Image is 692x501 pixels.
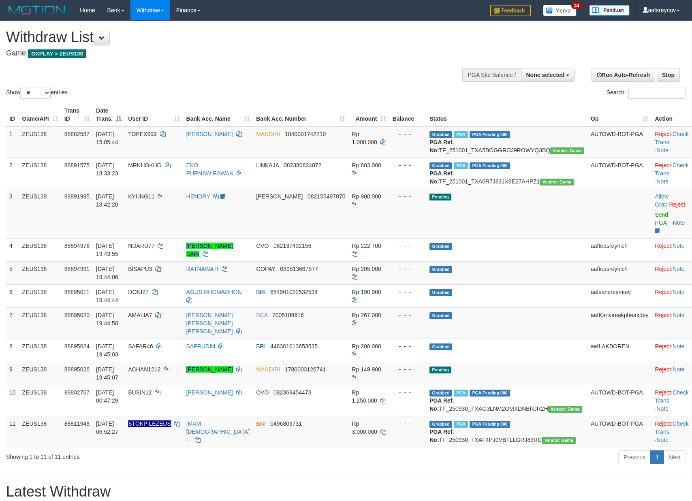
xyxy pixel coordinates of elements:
[655,266,671,272] a: Reject
[426,103,587,126] th: Status
[651,362,692,385] td: ·
[655,420,671,427] a: Reject
[651,103,692,126] th: Action
[651,307,692,339] td: ·
[393,420,423,428] div: - - -
[19,284,61,307] td: ZEUS138
[429,390,452,397] span: Grabbed
[96,343,118,358] span: [DATE] 19:45:03
[521,68,575,82] button: None selected
[592,68,655,82] a: Run Auto-Refresh
[128,389,152,396] span: BUSIN12
[352,162,381,168] span: Rp 803.000
[19,307,61,339] td: ZEUS138
[19,158,61,189] td: ZEUS138
[186,243,233,257] a: [PERSON_NAME] SARI
[256,193,303,200] span: [PERSON_NAME]
[587,103,651,126] th: Op: activate to sort column ascending
[429,266,452,273] span: Grabbed
[280,266,318,272] span: Copy 089513667577 to clipboard
[19,339,61,362] td: ZEUS138
[628,87,686,99] input: Search:
[426,158,587,189] td: TF_251001_TXA0R7J8J1X8E27AHPZ1
[270,289,318,295] span: Copy 654901022532534 to clipboard
[587,158,651,189] td: AUTOWD-BOT-PGA
[587,261,651,284] td: aafteasreynich
[186,193,210,200] a: HENDRY
[673,266,685,272] a: Note
[64,289,90,295] span: 88895011
[429,170,454,185] b: PGA Ref. No:
[256,343,265,350] span: BRI
[587,416,651,447] td: AUTOWD-BOT-PGA
[125,103,183,126] th: User ID: activate to sort column ascending
[664,450,686,464] a: Next
[352,366,381,373] span: Rp 149.900
[352,243,381,249] span: Rp 222.700
[256,420,265,427] span: BNI
[256,366,280,373] span: MANDIRI
[96,131,118,145] span: [DATE] 15:05:44
[186,162,234,177] a: EKO PURNAWIRAWAN
[6,103,19,126] th: ID
[655,343,671,350] a: Reject
[426,385,587,416] td: TF_250930_TXAG3LNM2OMXDNBRJR2H
[19,416,61,447] td: ZEUS138
[20,87,51,99] select: Showentries
[426,126,587,158] td: TF_251001_TXA5BOGGROJ9ROWYQ3BQ
[96,243,118,257] span: [DATE] 19:43:55
[186,266,218,272] a: RATNAWATI
[352,420,377,435] span: Rp 3.000.000
[186,389,233,396] a: [PERSON_NAME]
[655,211,668,226] a: Send PGA
[348,103,389,126] th: Amount: activate to sort column ascending
[429,343,452,350] span: Grabbed
[352,289,381,295] span: Rp 190.000
[186,420,250,443] a: IMAM [DEMOGRAPHIC_DATA] I--
[19,385,61,416] td: ZEUS138
[6,385,19,416] td: 10
[393,192,423,200] div: - - -
[19,238,61,261] td: ZEUS138
[96,366,118,381] span: [DATE] 19:45:07
[96,420,118,435] span: [DATE] 06:52:27
[673,243,685,249] a: Note
[651,416,692,447] td: · ·
[454,131,468,138] span: Marked by aafnoeunsreypich
[352,343,381,350] span: Rp 200.000
[128,289,149,295] span: DONI27
[273,243,311,249] span: Copy 082137432156 to clipboard
[272,312,304,318] span: Copy 7005189616 to clipboard
[571,2,582,9] span: 34
[655,131,671,137] a: Reject
[429,131,452,138] span: Grabbed
[186,131,233,137] a: [PERSON_NAME]
[393,365,423,373] div: - - -
[673,289,685,295] a: Note
[64,131,90,137] span: 88882587
[589,5,630,16] img: panduan.png
[285,131,326,137] span: Copy 1840001742210 to clipboard
[429,162,452,169] span: Grabbed
[285,366,326,373] span: Copy 1780003126741 to clipboard
[6,339,19,362] td: 8
[651,158,692,189] td: · ·
[470,390,510,397] span: PGA Pending
[669,201,685,208] a: Reject
[426,416,587,447] td: TF_250930_TXAF4PJ0VBTLLGRJ89RC
[429,397,454,412] b: PGA Ref. No:
[64,343,90,350] span: 88895024
[673,366,685,373] a: Note
[28,49,86,58] span: OXPLAY > ZEUS138
[128,243,154,249] span: NDARU77
[655,243,671,249] a: Reject
[656,178,669,185] a: Note
[393,130,423,138] div: - - -
[548,406,582,413] span: Vendor URL: https://trx31.1velocity.biz
[618,450,651,464] a: Previous
[128,131,157,137] span: TOPEX999
[655,389,671,396] a: Reject
[393,242,423,250] div: - - -
[429,312,452,319] span: Grabbed
[128,420,171,427] span: Nama rekening ada tanda titik/strip, harap diedit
